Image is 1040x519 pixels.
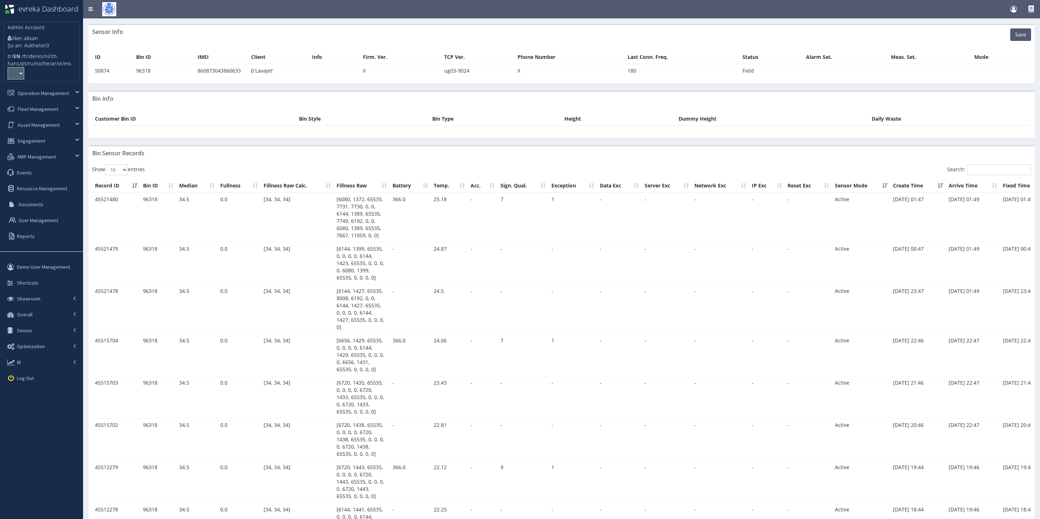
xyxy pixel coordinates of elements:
th: Customer Bin ID [92,112,296,126]
td: Active [832,376,890,419]
span: MRF Management [18,153,56,160]
a: de [29,53,35,60]
td: [DATE] 01:49 [946,193,1000,242]
span: Optimization [17,343,45,350]
td: - [692,242,749,285]
td: [6144, 1427, 65535, 8008, 6192, 0, 0, 6144, 1427, 65535, 0, 0, 0, 0, 6144, 1427, 65535, 0, 0, 0, 0] [334,285,390,334]
td: - [642,285,692,334]
td: - [692,285,749,334]
th: Mode [971,51,1031,64]
a: ar [51,60,56,67]
td: 0.0 [217,334,261,376]
span: Resource Management [17,185,67,192]
td: [DATE] 22:47 [946,419,1000,461]
h3: Sensor Info [92,29,123,35]
td: - [692,376,749,419]
td: - [597,334,642,376]
span: Fleet Management [18,106,58,112]
td: - [549,242,597,285]
td: - [642,334,692,376]
td: [DATE] 01:49 [946,242,1000,285]
td: 45521479 [92,242,140,285]
th: Sensor Mode: activate to sort column ascending [832,179,890,193]
span: Reports [17,233,35,239]
h3: Bin Info [92,95,113,102]
td: 50874 [92,64,133,77]
td: 0.0 [217,193,261,242]
th: Height [562,112,676,126]
label: Show entries [92,164,145,175]
span: Log Out [17,375,34,381]
a: tr [8,53,12,60]
th: Last Conn. Freq. [625,51,740,64]
td: 45521478 [92,285,140,334]
th: Firm. Ver. [360,51,441,64]
th: Bin Type [429,112,562,126]
td: 34.5 [176,376,217,419]
td: - [692,193,749,242]
td: 96318 [140,334,176,376]
td: [34, 34, 34] [261,376,334,419]
td: [DATE] 21:46 [890,376,946,419]
td: 180 [625,64,740,77]
td: - [749,376,785,419]
a: ms [64,60,71,67]
td: [34, 34, 34] [261,285,334,334]
td: X [360,64,441,77]
td: ug03-9024 [441,64,515,77]
td: 7 [498,193,549,242]
td: - [498,419,549,461]
td: - [597,285,642,334]
td: - [468,461,498,503]
td: Field [740,64,803,77]
td: [DATE] 22:47 [946,334,1000,376]
th: Fullness: activate to sort column ascending [217,179,261,193]
th: IMEI [195,51,248,64]
th: Sign. Qual.: activate to sort column ascending [498,179,549,193]
td: 45515704 [92,334,140,376]
th: Client [248,51,309,64]
img: evreka_logo_1_HoezNYK_wy30KrO.png [5,4,14,14]
td: [6720, 1443, 65535, 0, 0, 0, 0, 6720, 1443, 65535, 0, 0, 0, 0, 6720, 1443, 65535, 0, 0, 0, 0] [334,461,390,503]
th: Battery: activate to sort column ascending [390,179,431,193]
h3: Bin Sensor Records [92,150,144,156]
td: 366.0 [390,461,431,503]
td: - [549,376,597,419]
td: 96318 [140,376,176,419]
td: 1 [549,193,597,242]
li: / / / / / / / / / / / / / [8,53,75,67]
th: Median: activate to sort column ascending [176,179,217,193]
td: [6720, 1438, 65535, 0, 0, 0, 0, 6720, 1438, 65535, 0, 0, 0, 0, 6720, 1438, 65535, 0, 0, 0, 0] [334,419,390,461]
th: Fillness Raw Calc.: activate to sort column ascending [261,179,334,193]
td: - [785,334,832,376]
td: [DATE] 00:47 [890,242,946,285]
td: - [468,376,498,419]
a: he [43,60,49,67]
td: 860873043860633 [195,64,248,77]
td: [34, 34, 34] [261,193,334,242]
td: 96318 [140,193,176,242]
td: 24.5 [431,285,468,334]
th: Bin Style [296,112,429,126]
td: 1 [549,334,597,376]
a: Documents [2,196,83,212]
td: - [468,242,498,285]
p: Admin Account [8,24,49,31]
td: - [785,461,832,503]
td: Active [832,193,890,242]
td: 96318 [140,419,176,461]
td: - [642,242,692,285]
a: es [37,53,43,60]
td: - [692,461,749,503]
td: 34.5 [176,242,217,285]
td: - [549,419,597,461]
td: 96318 [140,461,176,503]
td: - [642,376,692,419]
a: User Management [2,212,83,228]
td: - [597,461,642,503]
th: Reset Exc: activate to sort column ascending [785,179,832,193]
td: 96318 [133,64,195,77]
a: no [35,60,42,67]
td: Active [832,461,890,503]
td: - [749,419,785,461]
